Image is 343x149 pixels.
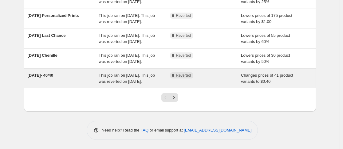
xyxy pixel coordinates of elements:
[241,53,290,64] span: Lowers prices of 30 product variants by 50%
[176,73,191,78] span: Reverted
[99,13,155,24] span: This job ran on [DATE]. This job was reverted on [DATE].
[28,13,79,18] span: [DATE] Personalized Prints
[241,13,292,24] span: Lowers prices of 175 product variants by $1.00
[28,53,57,58] span: [DATE] Chenille
[170,93,178,102] button: Next
[148,128,184,132] span: or email support at
[102,128,141,132] span: Need help? Read the
[140,128,148,132] a: FAQ
[176,53,191,58] span: Reverted
[99,73,155,84] span: This job ran on [DATE]. This job was reverted on [DATE].
[99,33,155,44] span: This job ran on [DATE]. This job was reverted on [DATE].
[28,33,66,38] span: [DATE] Last Chance
[161,93,178,102] nav: Pagination
[28,73,53,78] span: [DATE]- 40/40
[99,53,155,64] span: This job ran on [DATE]. This job was reverted on [DATE].
[176,13,191,18] span: Reverted
[176,33,191,38] span: Reverted
[241,73,293,84] span: Changes prices of 41 product variants to $0.40
[241,33,290,44] span: Lowers prices of 55 product variants by 60%
[184,128,251,132] a: [EMAIL_ADDRESS][DOMAIN_NAME]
